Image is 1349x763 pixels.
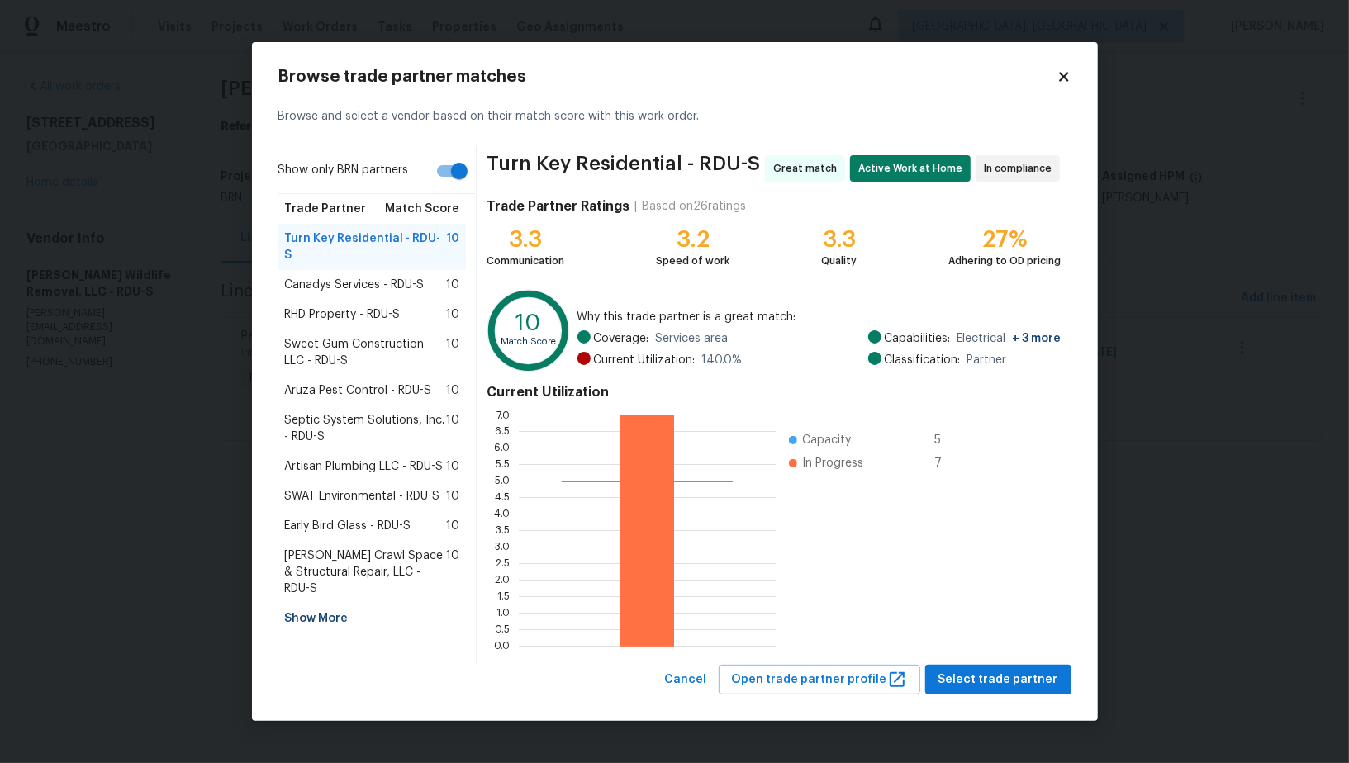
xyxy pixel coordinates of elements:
text: 5.5 [496,459,511,469]
text: Match Score [501,337,557,346]
div: Speed of work [656,253,729,269]
span: Turn Key Residential - RDU-S [487,155,760,182]
div: Browse and select a vendor based on their match score with this work order. [278,88,1071,145]
button: Cancel [658,665,714,695]
div: Based on 26 ratings [642,198,746,215]
span: Great match [773,160,843,177]
span: Services area [656,330,729,347]
span: In compliance [984,160,1058,177]
span: Coverage: [594,330,649,347]
div: 3.3 [821,231,857,248]
span: Cancel [665,670,707,690]
span: 10 [446,518,459,534]
span: Aruza Pest Control - RDU-S [285,382,432,399]
span: Capabilities: [885,330,951,347]
span: In Progress [802,455,863,472]
span: Early Bird Glass - RDU-S [285,518,411,534]
span: 10 [446,277,459,293]
span: Capacity [802,432,851,448]
text: 5.0 [496,476,511,486]
div: Show More [278,604,467,633]
span: Show only BRN partners [278,162,409,179]
span: 10 [446,230,459,263]
span: Select trade partner [938,670,1058,690]
button: Select trade partner [925,665,1071,695]
span: 10 [446,547,459,597]
span: Why this trade partner is a great match: [577,309,1062,325]
span: 10 [446,382,459,399]
span: Sweet Gum Construction LLC - RDU-S [285,336,447,369]
span: Match Score [385,201,459,217]
text: 2.5 [496,558,511,568]
text: 0.5 [496,624,511,634]
div: | [629,198,642,215]
span: 10 [446,488,459,505]
span: [PERSON_NAME] Crawl Space & Structural Repair, LLC - RDU-S [285,547,447,597]
span: 10 [446,412,459,445]
div: 3.3 [487,231,564,248]
span: Artisan Plumbing LLC - RDU-S [285,458,444,475]
button: Open trade partner profile [719,665,920,695]
span: 5 [934,432,961,448]
span: Partner [967,352,1007,368]
span: 7 [934,455,961,472]
span: 10 [446,458,459,475]
text: 10 [516,311,542,334]
text: 3.0 [496,542,511,552]
text: 4.5 [496,492,511,502]
text: 1.5 [498,591,511,601]
div: Communication [487,253,564,269]
h4: Trade Partner Ratings [487,198,629,215]
text: 6.5 [496,426,511,436]
text: 7.0 [497,410,511,419]
text: 3.5 [496,525,511,535]
h2: Browse trade partner matches [278,69,1057,85]
text: 2.0 [496,575,511,585]
span: 140.0 % [702,352,743,368]
span: Canadys Services - RDU-S [285,277,425,293]
div: 3.2 [656,231,729,248]
span: Active Work at Home [858,160,969,177]
span: Current Utilization: [594,352,696,368]
text: 1.0 [497,608,511,618]
span: Classification: [885,352,961,368]
span: SWAT Environmental - RDU-S [285,488,440,505]
h4: Current Utilization [487,384,1061,400]
text: 6.0 [495,443,511,453]
span: 10 [446,306,459,323]
span: + 3 more [1013,333,1062,344]
span: Electrical [957,330,1062,347]
span: 10 [446,336,459,369]
span: RHD Property - RDU-S [285,306,401,323]
div: Quality [821,253,857,269]
div: 27% [949,231,1062,248]
span: Septic System Solutions, Inc. - RDU-S [285,412,447,445]
span: Open trade partner profile [732,670,907,690]
span: Trade Partner [285,201,367,217]
span: Turn Key Residential - RDU-S [285,230,447,263]
text: 4.0 [495,509,511,519]
text: 0.0 [495,641,511,651]
div: Adhering to OD pricing [949,253,1062,269]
